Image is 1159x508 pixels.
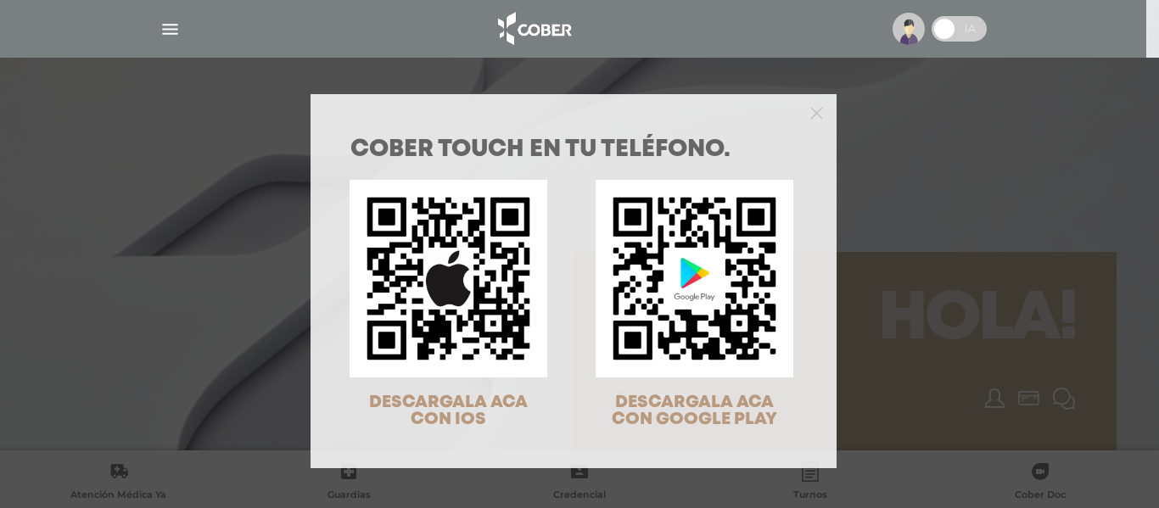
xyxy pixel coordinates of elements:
[350,180,547,377] img: qr-code
[596,180,793,377] img: qr-code
[810,104,823,120] button: Close
[369,394,528,427] span: DESCARGALA ACA CON IOS
[612,394,777,427] span: DESCARGALA ACA CON GOOGLE PLAY
[350,138,797,162] h1: COBER TOUCH en tu teléfono.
